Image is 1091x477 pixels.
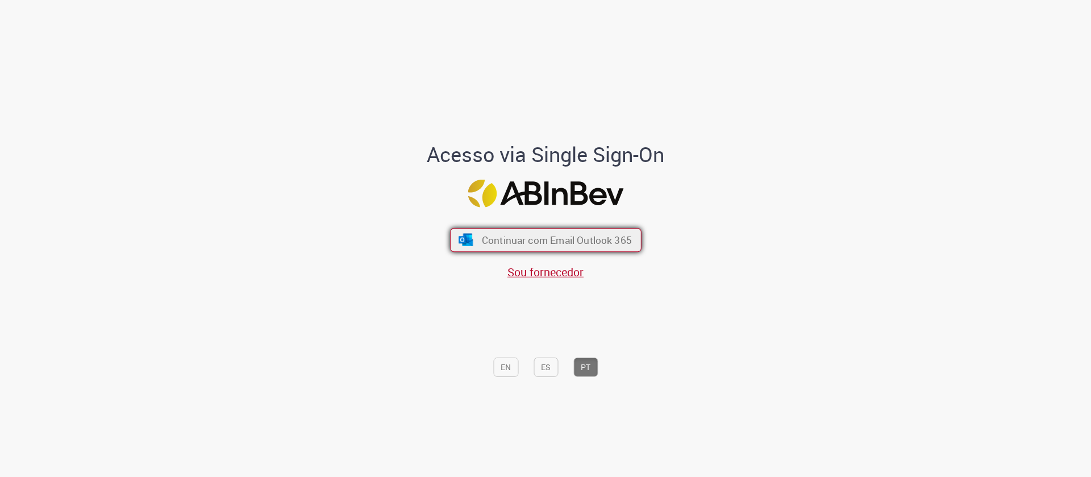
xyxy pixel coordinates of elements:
span: Continuar com Email Outlook 365 [481,234,631,247]
img: ícone Azure/Microsoft 360 [457,234,474,246]
a: Sou fornecedor [507,264,584,279]
button: EN [493,358,518,377]
button: ES [534,358,558,377]
button: ícone Azure/Microsoft 360 Continuar com Email Outlook 365 [450,229,642,252]
img: Logo ABInBev [468,179,623,207]
button: PT [573,358,598,377]
h1: Acesso via Single Sign-On [388,143,703,166]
